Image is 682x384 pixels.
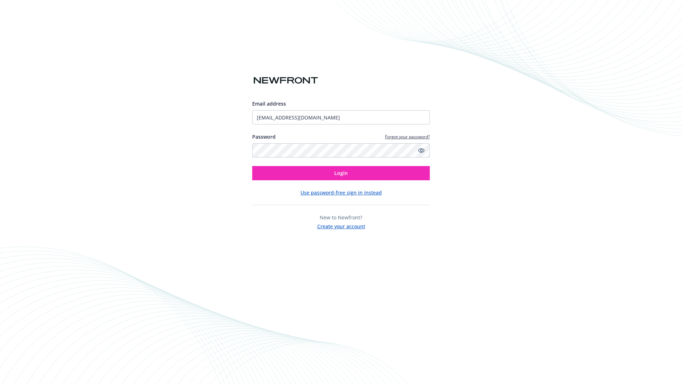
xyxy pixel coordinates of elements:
[317,221,365,230] button: Create your account
[334,170,348,176] span: Login
[301,189,382,196] button: Use password-free sign in instead
[385,134,430,140] a: Forgot your password?
[252,166,430,180] button: Login
[252,74,319,87] img: Newfront logo
[252,110,430,124] input: Enter your email
[252,100,286,107] span: Email address
[252,143,430,158] input: Enter your password
[252,133,276,140] label: Password
[417,146,426,155] a: Show password
[320,214,362,221] span: New to Newfront?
